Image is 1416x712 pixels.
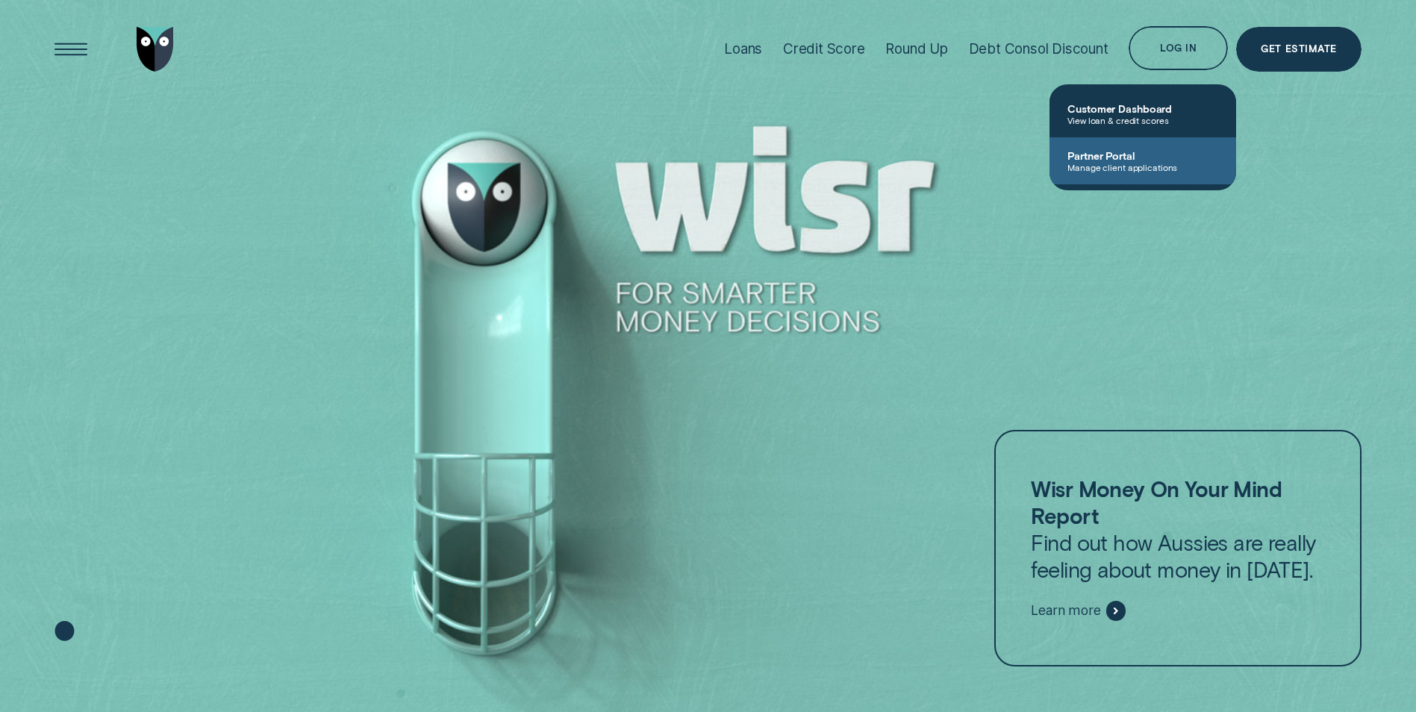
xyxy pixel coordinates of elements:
div: Credit Score [783,40,865,57]
div: Loans [724,40,762,57]
a: Customer DashboardView loan & credit scores [1049,90,1236,137]
a: Partner PortalManage client applications [1049,137,1236,184]
strong: Wisr Money On Your Mind Report [1031,475,1282,528]
button: Log in [1129,26,1228,71]
div: Debt Consol Discount [969,40,1108,57]
a: Get Estimate [1236,27,1362,72]
span: Partner Portal [1067,149,1218,162]
span: View loan & credit scores [1067,115,1218,125]
span: Customer Dashboard [1067,102,1218,115]
button: Open Menu [49,27,93,72]
div: Round Up [885,40,948,57]
a: Wisr Money On Your Mind ReportFind out how Aussies are really feeling about money in [DATE].Learn... [994,430,1362,666]
img: Wisr [137,27,174,72]
span: Learn more [1031,602,1100,619]
p: Find out how Aussies are really feeling about money in [DATE]. [1031,475,1324,583]
span: Manage client applications [1067,162,1218,172]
